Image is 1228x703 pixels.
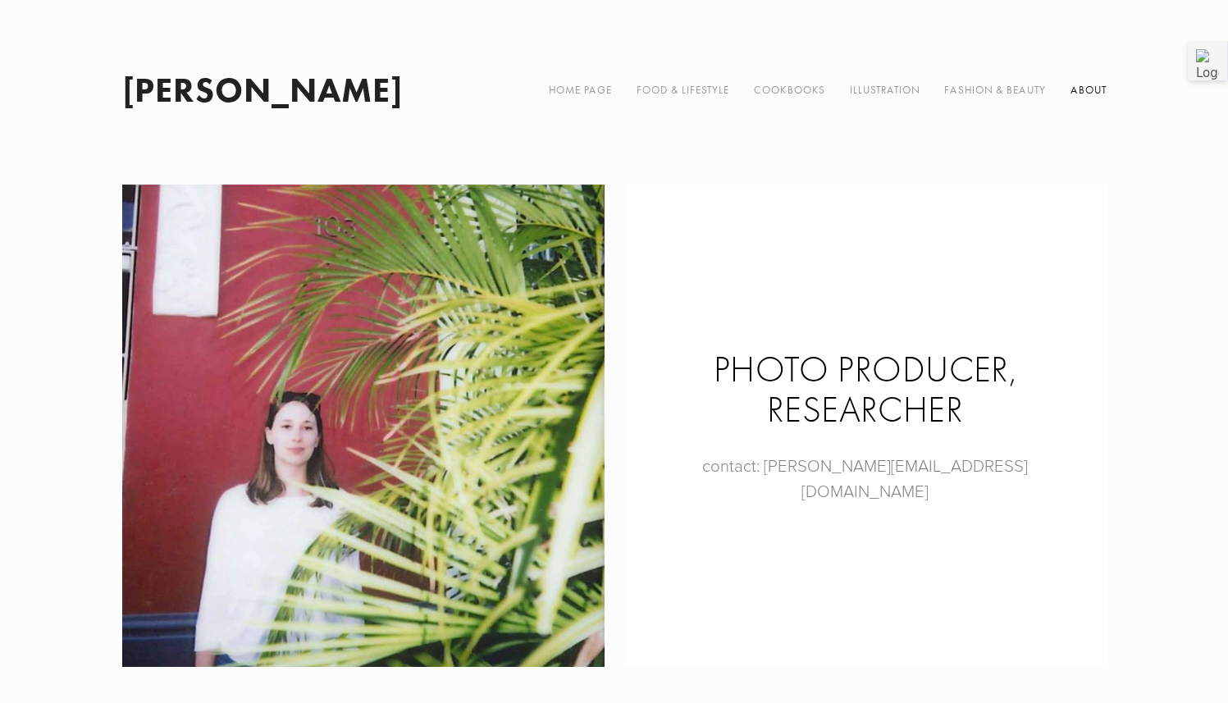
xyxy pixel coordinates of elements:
a: Home Page [549,70,612,111]
a: Illustration [850,70,920,111]
a: Food & Lifestyle [637,70,729,111]
a: About [1071,70,1107,111]
p: Photo producer, researcher [714,349,1025,431]
a: Fashion & Beauty [944,70,1046,111]
a: Cookbooks [754,70,825,111]
p: contact: [PERSON_NAME][EMAIL_ADDRESS][DOMAIN_NAME] [672,453,1057,503]
a: [PERSON_NAME] [122,69,404,111]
